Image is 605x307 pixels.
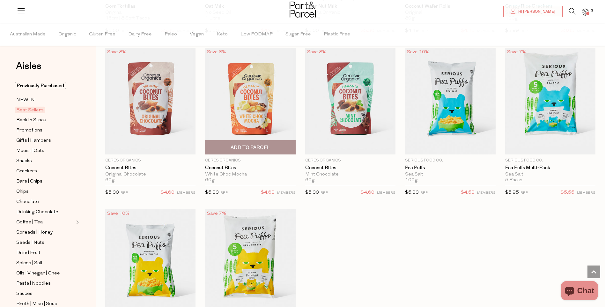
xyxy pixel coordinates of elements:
span: Dried Fruit [16,249,41,257]
span: Seeds | Nuts [16,239,44,247]
div: Save 8% [305,48,328,56]
div: White Choc Mocha [205,172,295,177]
small: MEMBERS [577,191,595,195]
span: Muesli | Oats [16,147,44,155]
span: $4.60 [261,189,275,197]
span: Organic [58,23,76,46]
span: 60g [205,177,215,183]
a: Pea Puffs [405,165,495,171]
span: Add To Parcel [231,144,270,151]
span: $4.50 [461,189,475,197]
span: Back In Stock [16,116,46,124]
img: Pea Puffs Multi-Pack [505,48,595,155]
span: $4.60 [161,189,174,197]
span: Keto [217,23,228,46]
span: Chips [16,188,29,196]
span: Plastic Free [324,23,350,46]
a: Best Sellers [16,106,74,114]
span: Sugar Free [285,23,311,46]
a: Coconut Bites [105,165,196,171]
span: Drinking Chocolate [16,208,58,216]
a: Previously Purchased [16,82,74,90]
span: $5.00 [405,190,419,195]
p: Ceres Organics [105,158,196,163]
span: Previously Purchased [15,82,66,89]
div: Mint Chocolate [305,172,395,177]
a: Aisles [16,61,41,77]
span: Coffee | Tea [16,219,43,226]
span: Bars | Chips [16,178,42,185]
span: Vegan [190,23,204,46]
div: Save 7% [505,48,528,56]
span: Snacks [16,157,32,165]
span: 5 Packs [505,177,522,183]
span: NEW IN [16,96,35,104]
a: NEW IN [16,96,74,104]
a: Snacks [16,157,74,165]
div: Original Chocolate [105,172,196,177]
a: Sauces [16,290,74,298]
p: Ceres Organics [205,158,295,163]
img: Coconut Bites [305,48,395,155]
span: Pasta | Noodles [16,280,51,288]
span: Gifts | Hampers [16,137,51,145]
span: Australian Made [10,23,46,46]
small: MEMBERS [477,191,496,195]
span: Gluten Free [89,23,115,46]
span: Promotions [16,127,42,134]
a: Dried Fruit [16,249,74,257]
a: Oils | Vinegar | Ghee [16,269,74,277]
a: Crackers [16,167,74,175]
span: $5.00 [305,190,319,195]
button: Expand/Collapse Coffee | Tea [75,218,79,226]
span: Chocolate [16,198,39,206]
div: Save 7% [205,209,228,218]
span: $5.00 [205,190,219,195]
span: Aisles [16,59,41,73]
a: Spreads | Honey [16,228,74,236]
a: Gifts | Hampers [16,137,74,145]
span: Dairy Free [128,23,152,46]
p: Serious Food Co. [405,158,495,163]
p: Ceres Organics [305,158,395,163]
small: MEMBERS [177,191,196,195]
small: MEMBERS [277,191,296,195]
inbox-online-store-chat: Shopify online store chat [559,281,600,302]
a: Promotions [16,126,74,134]
a: Coconut Bites [305,165,395,171]
span: 60g [305,177,315,183]
small: RRP [420,191,428,195]
span: Sauces [16,290,33,298]
img: Part&Parcel [290,2,316,18]
a: Chocolate [16,198,74,206]
small: RRP [220,191,228,195]
span: Low FODMAP [240,23,273,46]
a: Muesli | Oats [16,147,74,155]
a: Back In Stock [16,116,74,124]
span: Spices | Salt [16,259,43,267]
span: $4.60 [361,189,374,197]
span: Spreads | Honey [16,229,53,236]
a: Drinking Chocolate [16,208,74,216]
div: Save 10% [405,48,431,56]
div: Save 8% [105,48,128,56]
a: Hi [PERSON_NAME] [503,6,563,17]
span: Oils | Vinegar | Ghee [16,270,60,277]
small: RRP [520,191,528,195]
div: Save 10% [105,209,131,218]
div: Sea Salt [405,172,495,177]
span: 100g [405,177,418,183]
div: Sea Salt [505,172,595,177]
a: Seeds | Nuts [16,239,74,247]
span: Best Sellers [15,107,45,113]
p: Serious Food Co. [505,158,595,163]
button: Add To Parcel [205,140,295,154]
span: Paleo [165,23,177,46]
small: MEMBERS [377,191,395,195]
a: Chips [16,188,74,196]
a: Pasta | Noodles [16,280,74,288]
small: RRP [121,191,128,195]
span: $5.00 [105,190,119,195]
a: Coffee | Tea [16,218,74,226]
a: Bars | Chips [16,177,74,185]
